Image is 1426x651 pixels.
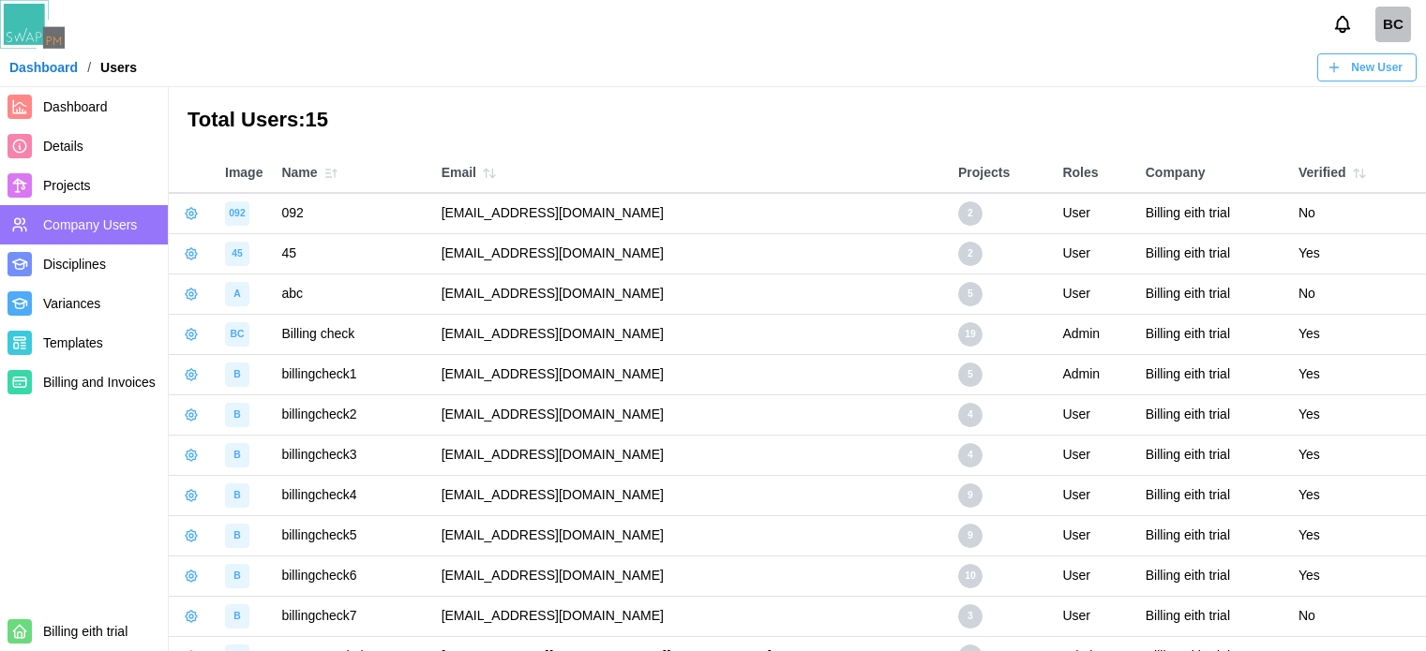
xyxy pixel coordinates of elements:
td: User [1053,435,1135,475]
td: User [1053,193,1135,233]
td: Yes [1289,435,1426,475]
td: [EMAIL_ADDRESS][DOMAIN_NAME] [432,274,949,314]
div: Email [442,160,939,186]
div: image [225,604,249,629]
div: 9 [958,524,983,548]
div: 3 [958,604,983,629]
div: 10 [958,564,983,588]
td: [EMAIL_ADDRESS][DOMAIN_NAME] [432,354,949,394]
h3: Total Users: 15 [188,106,1407,135]
span: Variances [43,296,100,311]
td: User [1053,274,1135,314]
div: image [225,443,249,467]
div: image [225,483,249,508]
td: Billing eith trial [1136,274,1289,314]
td: [EMAIL_ADDRESS][DOMAIN_NAME] [432,515,949,555]
td: [EMAIL_ADDRESS][DOMAIN_NAME] [432,233,949,274]
td: [EMAIL_ADDRESS][DOMAIN_NAME] [432,394,949,435]
div: Roles [1062,163,1126,184]
div: 4 [958,403,983,427]
td: Billing eith trial [1136,354,1289,394]
td: Billing eith trial [1136,233,1289,274]
td: Billing eith trial [1136,515,1289,555]
span: New User [1351,54,1403,81]
div: billingcheck2 [281,405,422,425]
button: New User [1317,53,1417,81]
td: Yes [1289,555,1426,596]
span: Billing eith trial [43,624,128,639]
div: Name [281,160,422,186]
div: image [225,564,249,588]
span: Projects [43,178,91,193]
div: Billing check [281,324,422,345]
td: Yes [1289,314,1426,354]
div: Image [225,163,263,184]
td: No [1289,193,1426,233]
span: Disciplines [43,257,106,272]
td: Billing eith trial [1136,475,1289,515]
td: [EMAIL_ADDRESS][DOMAIN_NAME] [432,596,949,636]
div: image [225,282,249,306]
div: image [225,322,249,347]
span: Company Users [43,217,137,232]
div: BC [1375,7,1411,42]
td: [EMAIL_ADDRESS][DOMAIN_NAME] [432,435,949,475]
td: [EMAIL_ADDRESS][DOMAIN_NAME] [432,193,949,233]
div: / [87,61,91,74]
td: Billing eith trial [1136,555,1289,596]
div: billingcheck5 [281,525,422,546]
span: Dashboard [43,99,108,114]
div: 092 [281,203,422,224]
td: User [1053,475,1135,515]
span: Details [43,139,83,154]
div: billingcheck6 [281,566,422,586]
td: Billing eith trial [1136,394,1289,435]
button: Notifications [1327,8,1358,40]
div: image [225,524,249,548]
a: Billing check [1375,7,1411,42]
td: Admin [1053,314,1135,354]
td: Billing eith trial [1136,435,1289,475]
td: No [1289,596,1426,636]
div: 9 [958,483,983,508]
div: billingcheck4 [281,485,422,506]
a: Dashboard [9,61,78,74]
td: [EMAIL_ADDRESS][DOMAIN_NAME] [432,475,949,515]
td: User [1053,515,1135,555]
div: image [225,403,249,427]
div: 2 [958,201,983,226]
span: Billing and Invoices [43,375,156,390]
div: billingcheck3 [281,445,422,466]
div: Users [100,61,137,74]
td: [EMAIL_ADDRESS][DOMAIN_NAME] [432,555,949,596]
div: abc [281,284,422,304]
div: billingcheck1 [281,364,422,385]
div: 5 [958,282,983,306]
div: 5 [958,362,983,387]
div: 19 [958,322,983,347]
div: image [225,362,249,387]
td: Yes [1289,354,1426,394]
td: Yes [1289,515,1426,555]
td: [EMAIL_ADDRESS][DOMAIN_NAME] [432,314,949,354]
td: Billing eith trial [1136,314,1289,354]
td: Billing eith trial [1136,596,1289,636]
td: User [1053,394,1135,435]
td: Yes [1289,233,1426,274]
td: User [1053,233,1135,274]
div: 4 [958,443,983,467]
div: Company [1146,163,1280,184]
div: image [225,201,249,226]
div: 2 [958,242,983,266]
td: User [1053,596,1135,636]
div: 45 [281,244,422,264]
td: Yes [1289,475,1426,515]
td: Billing eith trial [1136,193,1289,233]
span: Templates [43,335,103,350]
td: No [1289,274,1426,314]
div: Projects [958,163,1043,184]
td: Admin [1053,354,1135,394]
td: Yes [1289,394,1426,435]
div: billingcheck7 [281,606,422,627]
td: User [1053,555,1135,596]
